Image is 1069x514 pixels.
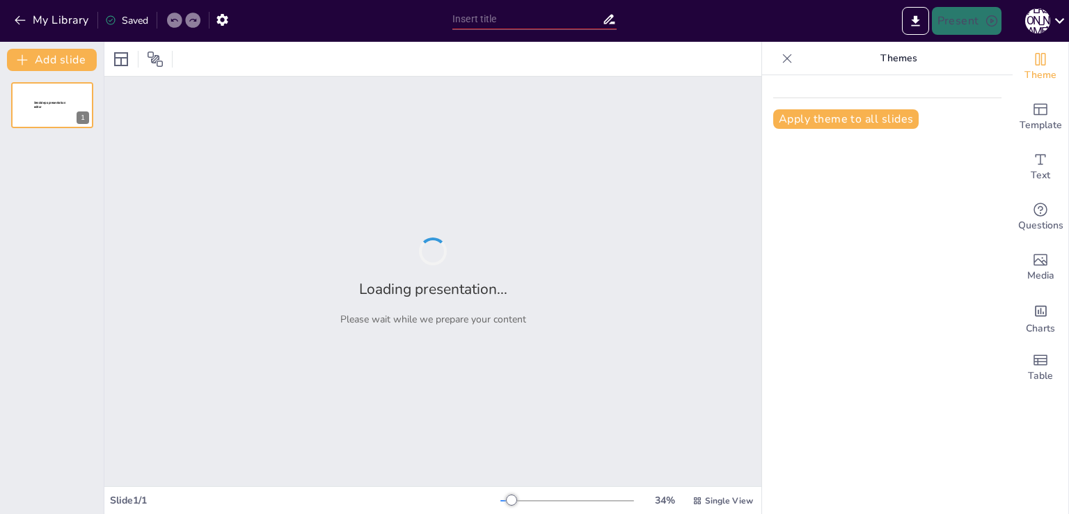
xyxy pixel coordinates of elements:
div: 34 % [648,494,681,507]
span: Media [1027,268,1054,283]
div: Get real-time input from your audience [1013,192,1068,242]
button: Apply theme to all slides [773,109,919,129]
div: Add text boxes [1013,142,1068,192]
div: 1 [77,111,89,124]
h2: Loading presentation... [359,279,507,299]
span: Charts [1026,321,1055,336]
button: Add slide [7,49,97,71]
span: Template [1020,118,1062,133]
button: Present [932,7,1001,35]
span: Position [147,51,164,68]
span: Table [1028,368,1053,384]
div: Change the overall theme [1013,42,1068,92]
input: Insert title [452,9,602,29]
span: Theme [1024,68,1056,83]
div: [PERSON_NAME] [1025,8,1050,33]
p: Themes [798,42,999,75]
p: Please wait while we prepare your content [340,313,526,326]
div: Add charts and graphs [1013,293,1068,343]
button: [PERSON_NAME] [1025,7,1050,35]
div: Add images, graphics, shapes or video [1013,242,1068,293]
span: Sendsteps presentation editor [34,101,65,109]
div: Add ready made slides [1013,92,1068,142]
div: Slide 1 / 1 [110,494,500,507]
button: Export to PowerPoint [902,7,929,35]
div: Saved [105,14,148,27]
span: Single View [705,495,753,506]
button: My Library [10,9,95,31]
span: Text [1031,168,1050,183]
div: Add a table [1013,343,1068,393]
span: Questions [1018,218,1063,233]
div: 1 [11,82,93,128]
div: Layout [110,48,132,70]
